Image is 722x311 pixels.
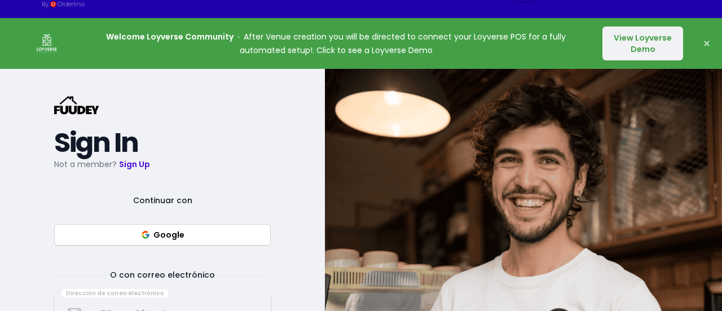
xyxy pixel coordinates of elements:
[86,30,586,57] p: After Venue creation you will be directed to connect your Loyverse POS for a fully automated setu...
[119,159,150,170] a: Sign Up
[106,31,234,42] strong: Welcome Loyverse Community
[96,268,228,282] span: O con correo electrónico
[54,157,271,171] p: Not a member?
[120,194,206,207] span: Continuar con
[54,224,271,246] button: Google
[61,289,169,298] div: Dirección de correo electrónico
[602,27,683,60] button: View Loyverse Demo
[54,133,271,153] h2: Sign In
[54,96,99,115] svg: {/* Added fill="currentColor" here */} {/* This rectangle defines the background. Its explicit fi...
